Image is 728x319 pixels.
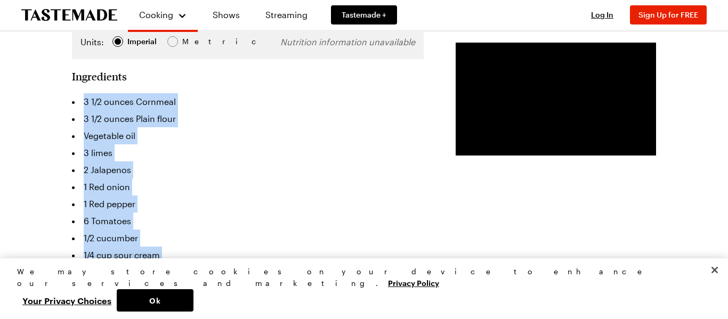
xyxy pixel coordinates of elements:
li: Vegetable oil [72,127,424,144]
label: Units: [80,36,104,48]
span: Nutrition information unavailable [280,37,415,47]
li: 3 1/2 ounces Plain flour [72,110,424,127]
span: Log In [591,10,613,19]
span: Tastemade + [342,10,386,20]
h2: Ingredients [72,70,127,83]
div: Imperial [127,36,157,47]
a: More information about your privacy, opens in a new tab [388,277,439,288]
li: 3 limes [72,144,424,161]
button: Your Privacy Choices [17,289,117,312]
div: Metric [182,36,205,47]
li: 6 Tomatoes [72,212,424,230]
button: Ok [117,289,193,312]
video-js: Video Player [456,43,656,156]
span: Sign Up for FREE [638,10,698,19]
button: Log In [581,10,624,20]
li: 1 Red pepper [72,195,424,212]
li: 1/4 cup sour cream [72,247,424,264]
li: 3 1/2 ounces Cornmeal [72,93,424,110]
li: 2 Jalapenos [72,161,424,178]
button: Sign Up for FREE [630,5,707,24]
button: Close [703,258,726,282]
span: Cooking [139,10,173,20]
button: Cooking [139,4,187,26]
a: To Tastemade Home Page [21,9,117,21]
span: Imperial [127,36,158,47]
a: Tastemade + [331,5,397,24]
div: Privacy [17,266,702,312]
li: 1/2 cucumber [72,230,424,247]
li: 1 Red onion [72,178,424,195]
div: We may store cookies on your device to enhance our services and marketing. [17,266,702,289]
div: Imperial Metric [80,36,205,51]
span: Metric [182,36,206,47]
